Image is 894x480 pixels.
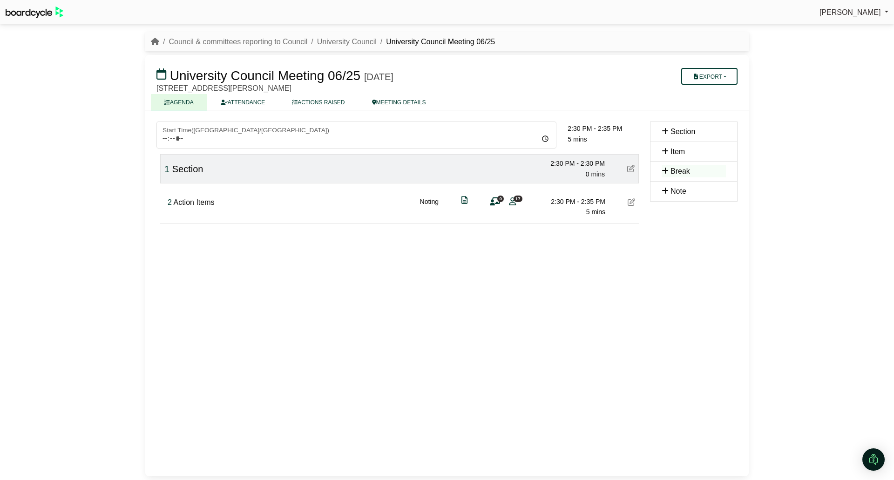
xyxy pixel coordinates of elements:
[862,448,885,471] div: Open Intercom Messenger
[586,208,605,216] span: 5 mins
[169,38,307,46] a: Council & committees reporting to Council
[681,68,738,85] button: Export
[317,38,377,46] a: University Council
[670,128,695,135] span: Section
[568,135,587,143] span: 5 mins
[819,8,881,16] span: [PERSON_NAME]
[568,123,639,134] div: 2:30 PM - 2:35 PM
[364,71,393,82] div: [DATE]
[670,167,690,175] span: Break
[497,196,504,202] span: 0
[359,94,440,110] a: MEETING DETAILS
[164,164,169,174] span: Click to fine tune number
[168,198,172,206] span: Click to fine tune number
[670,187,686,195] span: Note
[278,94,358,110] a: ACTIONS RAISED
[819,7,888,19] a: [PERSON_NAME]
[540,158,605,169] div: 2:30 PM - 2:30 PM
[670,148,685,155] span: Item
[151,36,495,48] nav: breadcrumb
[156,84,291,92] span: [STREET_ADDRESS][PERSON_NAME]
[377,36,495,48] li: University Council Meeting 06/25
[173,198,214,206] span: Action Items
[170,68,360,83] span: University Council Meeting 06/25
[6,7,63,18] img: BoardcycleBlackGreen-aaafeed430059cb809a45853b8cf6d952af9d84e6e89e1f1685b34bfd5cb7d64.svg
[151,94,207,110] a: AGENDA
[420,196,439,217] div: Noting
[540,196,605,207] div: 2:30 PM - 2:35 PM
[207,94,278,110] a: ATTENDANCE
[586,170,605,178] span: 0 mins
[172,164,203,174] span: Section
[514,196,522,202] span: 17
